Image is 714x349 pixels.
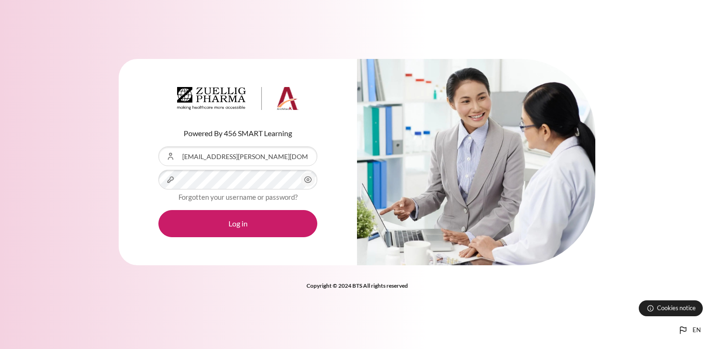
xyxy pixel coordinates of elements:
span: Cookies notice [657,304,696,313]
p: Powered By 456 SMART Learning [158,128,317,139]
button: Languages [674,321,705,340]
img: Architeck [177,87,299,110]
strong: Copyright © 2024 BTS All rights reserved [307,282,408,289]
span: en [693,326,701,335]
a: Architeck [177,87,299,114]
button: Log in [158,210,317,237]
input: Username or Email Address [158,146,317,166]
button: Cookies notice [639,300,703,316]
a: Forgotten your username or password? [178,193,298,201]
